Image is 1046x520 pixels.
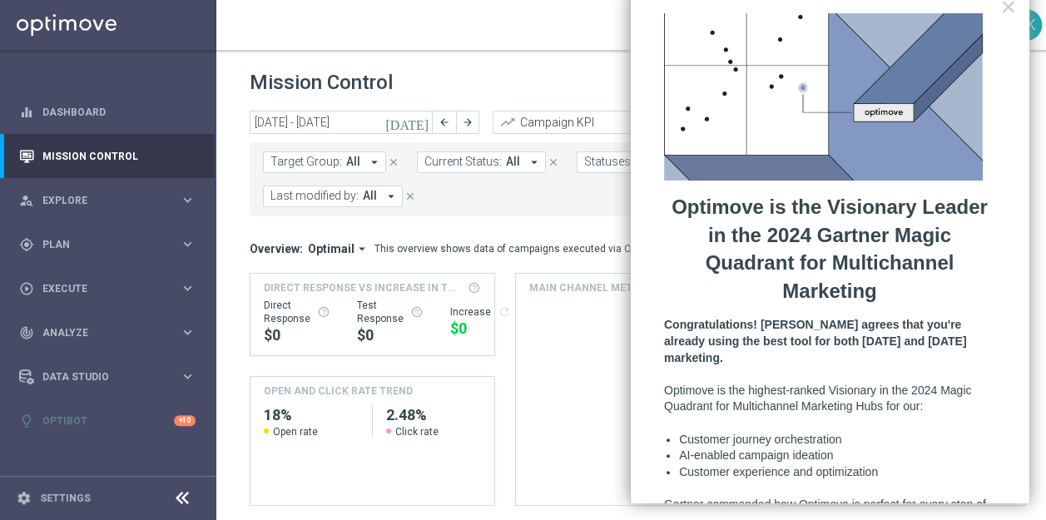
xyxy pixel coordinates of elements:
i: keyboard_arrow_right [180,324,196,340]
span: Explore [42,196,180,206]
i: refresh [498,305,511,319]
p: Optimove is the highest-ranked Visionary in the 2024 Magic Quadrant for Multichannel Marketing Hu... [664,383,995,415]
span: Plan [42,240,180,250]
div: Explore [19,193,180,208]
span: Statuses: [584,155,633,169]
a: Optibot [42,399,174,443]
a: Dashboard [42,90,196,134]
i: trending_up [499,114,516,131]
h4: Main channel metrics [529,280,657,295]
div: Test Response [357,299,424,325]
div: Optibot [19,399,196,443]
h2: 2.48% [386,405,481,425]
li: Customer journey orchestration [679,432,995,448]
li: AI-enabled campaign ideation [679,448,995,464]
div: This overview shows data of campaigns executed via Optimail [374,241,662,256]
span: All [506,155,520,169]
i: close [548,156,559,168]
i: keyboard_arrow_right [180,192,196,208]
input: Select date range [250,111,433,134]
i: close [388,156,399,168]
strong: Congratulations! [PERSON_NAME] agrees that you're already using the best tool for both [DATE] and... [664,318,969,364]
h3: Overview: [250,241,303,256]
span: Open rate [273,425,318,438]
i: arrow_back [439,116,450,128]
i: [DATE] [385,115,430,130]
li: Customer experience and optimization [679,464,995,481]
h2: 18% [264,405,359,425]
div: $0 [357,325,424,345]
span: Last modified by: [270,189,359,203]
i: gps_fixed [19,237,34,252]
i: lightbulb [19,414,34,428]
div: Analyze [19,325,180,340]
h1: Mission Control [250,71,393,95]
div: $0 [264,325,330,345]
div: Direct Response [264,299,330,325]
span: All [346,155,360,169]
a: Mission Control [42,134,196,178]
span: Execute [42,284,180,294]
i: keyboard_arrow_right [180,369,196,384]
strong: Optimove is the Visionary Leader in the 2024 Gartner Magic Quadrant for Multichannel Marketing [672,196,993,302]
i: arrow_drop_down [527,155,542,170]
h4: OPEN AND CLICK RATE TREND [264,384,413,399]
div: +10 [174,415,196,426]
span: Analyze [42,328,180,338]
img: PostFunnel Summit 2019 TLV [664,13,983,181]
i: arrow_drop_down [384,189,399,204]
i: keyboard_arrow_right [180,280,196,296]
i: arrow_forward [462,116,473,128]
i: play_circle_outline [19,281,34,296]
a: Settings [40,493,91,503]
div: Dashboard [19,90,196,134]
div: Data Studio [19,369,180,384]
span: Click rate [395,425,439,438]
div: $0 [450,319,511,339]
span: All [363,189,377,203]
span: Target Group: [270,155,342,169]
span: Direct Response VS Increase In Total Mid Shipment Dotcom Transaction Amount [264,280,463,295]
i: track_changes [19,325,34,340]
i: settings [17,491,32,506]
div: Execute [19,281,180,296]
span: Optimail [308,241,354,256]
i: arrow_drop_down [354,241,369,256]
i: arrow_drop_down [367,155,382,170]
i: close [404,191,416,202]
i: equalizer [19,105,34,120]
i: keyboard_arrow_right [180,236,196,252]
div: Plan [19,237,180,252]
span: Data Studio [42,372,180,382]
div: Increase [450,305,511,319]
span: Current Status: [424,155,502,169]
ng-select: Campaign KPI [493,111,722,134]
i: person_search [19,193,34,208]
div: Mission Control [19,134,196,178]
